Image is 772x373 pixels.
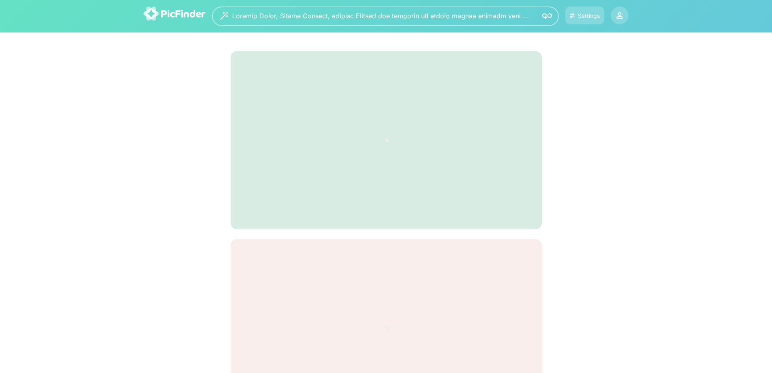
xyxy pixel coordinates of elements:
[578,12,600,19] div: Settings
[143,6,205,21] img: logo-picfinder-white-transparent.svg
[220,12,228,20] img: wizard.svg
[570,12,575,19] img: icon-settings.svg
[542,11,552,21] img: icon-search.svg
[565,6,604,24] button: Settings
